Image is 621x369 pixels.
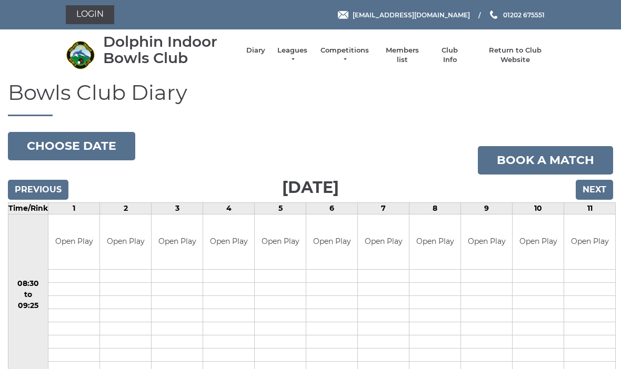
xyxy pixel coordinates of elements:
[488,10,545,20] a: Phone us 01202 675551
[490,11,497,19] img: Phone us
[8,81,613,116] h1: Bowls Club Diary
[306,214,357,270] td: Open Play
[276,46,309,65] a: Leagues
[338,10,470,20] a: Email [EMAIL_ADDRESS][DOMAIN_NAME]
[8,180,68,200] input: Previous
[66,5,114,24] a: Login
[476,46,555,65] a: Return to Club Website
[513,214,564,270] td: Open Play
[576,180,613,200] input: Next
[435,46,465,65] a: Club Info
[338,11,348,19] img: Email
[358,214,409,270] td: Open Play
[8,202,48,214] td: Time/Rink
[48,214,99,270] td: Open Play
[409,214,460,270] td: Open Play
[152,214,203,270] td: Open Play
[461,202,513,214] td: 9
[48,202,100,214] td: 1
[513,202,564,214] td: 10
[246,46,265,55] a: Diary
[478,146,613,175] a: Book a match
[100,202,152,214] td: 2
[152,202,203,214] td: 3
[319,46,370,65] a: Competitions
[8,132,135,160] button: Choose date
[306,202,358,214] td: 6
[66,40,95,69] img: Dolphin Indoor Bowls Club
[203,202,255,214] td: 4
[353,11,470,18] span: [EMAIL_ADDRESS][DOMAIN_NAME]
[100,214,151,270] td: Open Play
[103,34,236,66] div: Dolphin Indoor Bowls Club
[409,202,461,214] td: 8
[380,46,424,65] a: Members list
[203,214,254,270] td: Open Play
[255,214,306,270] td: Open Play
[255,202,306,214] td: 5
[461,214,512,270] td: Open Play
[564,214,615,270] td: Open Play
[503,11,545,18] span: 01202 675551
[564,202,616,214] td: 11
[358,202,409,214] td: 7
